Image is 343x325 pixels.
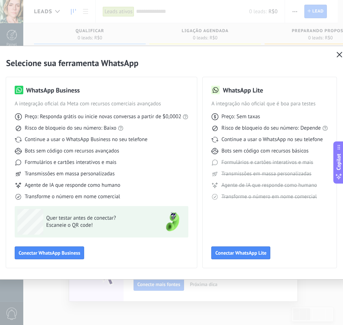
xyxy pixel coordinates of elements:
[335,154,342,170] span: Copilot
[25,170,115,177] span: Transmissões em massa personalizadas
[215,250,266,255] span: Conectar WhatsApp Lite
[221,170,311,177] span: Transmissões em massa personalizadas
[221,125,321,132] span: Risco de bloqueio do seu número: Depende
[25,147,119,155] span: Bots sem código com recursos avançados
[211,100,328,107] span: A integração não oficial que é boa para testes
[221,136,323,143] span: Continue a usar o WhatsApp no seu telefone
[25,193,120,200] span: Transforme o número em nome comercial
[221,147,308,155] span: Bots sem código com recursos básicos
[6,57,337,69] h2: Selecione sua ferramenta WhatsApp
[221,159,313,166] span: Formulários e cartões interativos e mais
[25,125,116,132] span: Risco de bloqueio do seu número: Baixo
[15,246,84,259] button: Conectar WhatsApp Business
[160,209,185,235] img: green-phone.png
[25,159,116,166] span: Formulários e cartões interativos e mais
[15,100,188,107] span: A integração oficial da Meta com recursos comerciais avançados
[223,86,263,95] h3: WhatsApp Lite
[25,182,120,189] span: Agente de IA que responde como humano
[25,113,181,120] span: Preço: Responda grátis ou inicie novas conversas a partir de $0,0002
[46,215,151,222] span: Quer testar antes de conectar?
[221,182,317,189] span: Agente de IA que responde como humano
[19,250,80,255] span: Conectar WhatsApp Business
[211,246,270,259] button: Conectar WhatsApp Lite
[46,222,151,229] span: Escaneie o QR code!
[221,193,317,200] span: Transforme o número em nome comercial
[26,86,80,95] h3: WhatsApp Business
[25,136,148,143] span: Continue a usar o WhatsApp Business no seu telefone
[221,113,260,120] span: Preço: Sem taxas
